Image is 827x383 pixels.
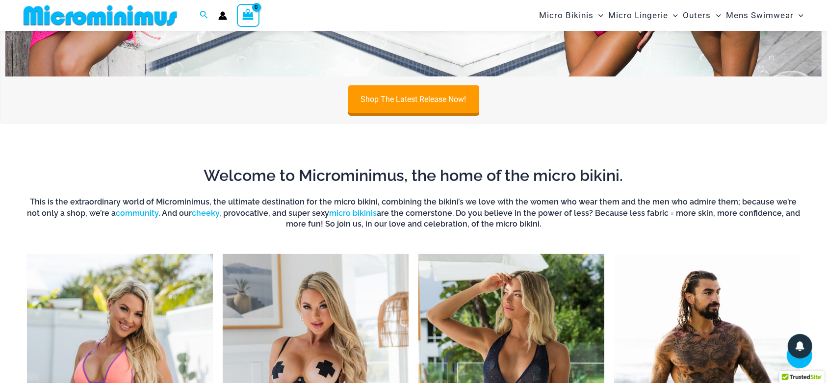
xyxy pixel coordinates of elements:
[594,3,603,28] span: Menu Toggle
[329,208,377,218] a: micro bikinis
[711,3,721,28] span: Menu Toggle
[237,4,259,26] a: View Shopping Cart, empty
[27,165,800,186] h2: Welcome to Microminimus, the home of the micro bikini.
[535,1,807,29] nav: Site Navigation
[27,197,800,230] h6: This is the extraordinary world of Microminimus, the ultimate destination for the micro bikini, c...
[681,3,724,28] a: OutersMenu ToggleMenu Toggle
[608,3,668,28] span: Micro Lingerie
[606,3,680,28] a: Micro LingerieMenu ToggleMenu Toggle
[668,3,678,28] span: Menu Toggle
[20,4,181,26] img: MM SHOP LOGO FLAT
[537,3,606,28] a: Micro BikinisMenu ToggleMenu Toggle
[218,11,227,20] a: Account icon link
[726,3,794,28] span: Mens Swimwear
[348,85,479,113] a: Shop The Latest Release Now!
[539,3,594,28] span: Micro Bikinis
[794,3,803,28] span: Menu Toggle
[683,3,711,28] span: Outers
[724,3,806,28] a: Mens SwimwearMenu ToggleMenu Toggle
[116,208,158,218] a: community
[200,9,208,22] a: Search icon link
[192,208,219,218] a: cheeky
